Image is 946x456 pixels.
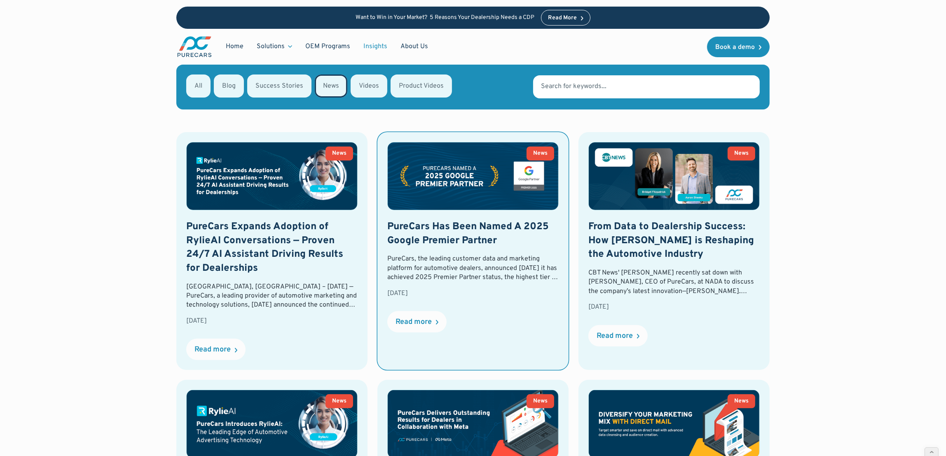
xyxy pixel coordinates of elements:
p: Want to Win in Your Market? 5 Reasons Your Dealership Needs a CDP [356,14,534,21]
div: Book a demo [715,44,755,51]
form: Email Form [176,65,770,109]
div: CBT News' [PERSON_NAME] recently sat down with [PERSON_NAME], CEO of PureCars, at NADA to discuss... [588,268,760,296]
a: OEM Programs [299,39,357,54]
div: Read more [396,319,432,326]
a: Book a demo [707,37,770,57]
div: [GEOGRAPHIC_DATA], [GEOGRAPHIC_DATA] – [DATE] — PureCars, a leading provider of automotive market... [186,282,358,310]
img: purecars logo [176,35,213,58]
a: Read More [541,10,590,26]
div: Read more [597,333,633,340]
a: About Us [394,39,435,54]
div: Solutions [250,39,299,54]
div: [DATE] [387,289,559,298]
div: News [734,151,749,156]
a: main [176,35,213,58]
div: Solutions [257,42,285,51]
h2: PureCars Has Been Named A 2025 Google Premier Partner [387,220,559,248]
div: Read More [548,15,577,21]
div: News [734,398,749,404]
div: News [332,151,347,156]
a: Insights [357,39,394,54]
div: News [332,398,347,404]
a: NewsPureCars Has Been Named A 2025 Google Premier PartnerPureCars, the leading customer data and ... [377,132,569,370]
h2: PureCars Expands Adoption of RylieAI Conversations — Proven 24/7 AI Assistant Driving Results for... [186,220,358,275]
div: [DATE] [186,316,358,326]
div: News [533,151,548,156]
div: Read more [194,346,231,354]
div: News [533,398,548,404]
a: NewsFrom Data to Dealership Success: How [PERSON_NAME] is Reshaping the Automotive IndustryCBT Ne... [578,132,770,370]
input: Search for keywords... [533,75,760,98]
div: [DATE] [588,302,760,312]
a: Home [219,39,250,54]
div: PureCars, the leading customer data and marketing platform for automotive dealers, announced [DAT... [387,254,559,282]
h2: From Data to Dealership Success: How [PERSON_NAME] is Reshaping the Automotive Industry [588,220,760,262]
a: NewsPureCars Expands Adoption of RylieAI Conversations — Proven 24/7 AI Assistant Driving Results... [176,132,368,370]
